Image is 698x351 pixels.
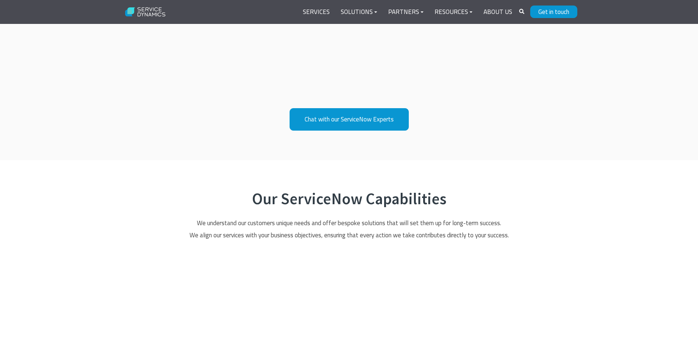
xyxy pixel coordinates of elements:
img: Service Dynamics Logo - White [121,3,170,22]
a: About Us [478,3,518,21]
p: We understand our customers unique needs and offer bespoke solutions that will set them up for lo... [121,217,577,241]
div: Navigation Menu [297,3,518,21]
a: Partners [383,3,429,21]
a: Resources [429,3,478,21]
a: Get in touch [530,6,577,18]
a: Services [297,3,335,21]
a: Chat with our ServiceNow Experts [290,108,409,131]
h2: Our ServiceNow Capabilities [121,189,577,209]
a: Solutions [335,3,383,21]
